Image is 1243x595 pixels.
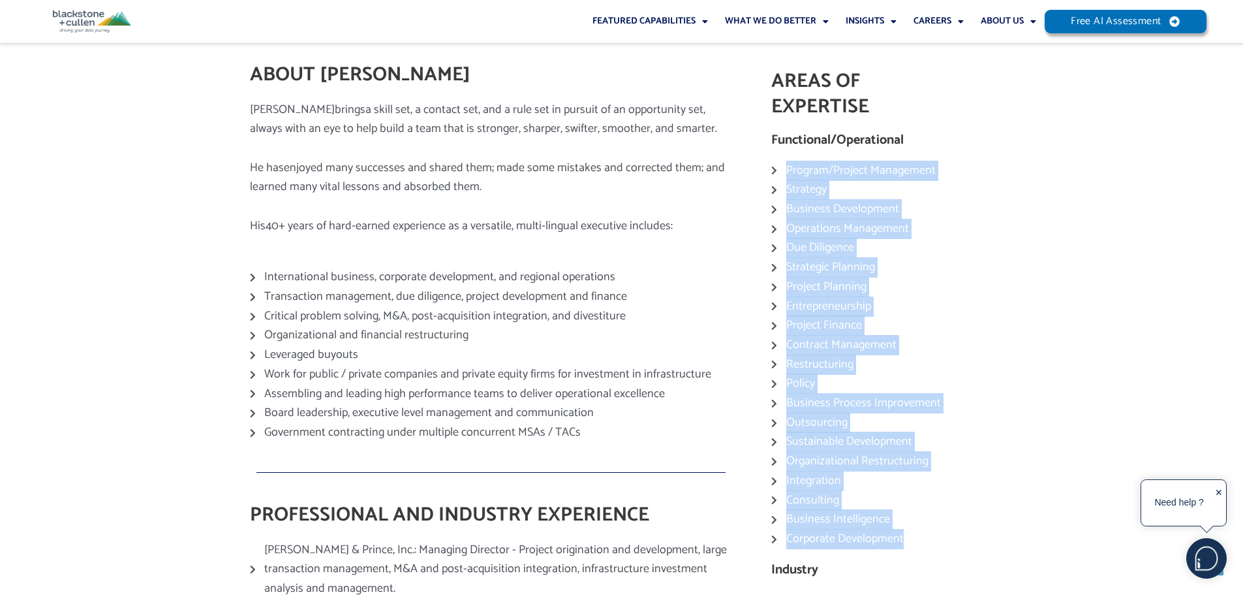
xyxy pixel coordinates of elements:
span: [PERSON_NAME] [250,100,335,120]
span: Project Planning [783,278,867,297]
span: enjoyed many successes and shared them; made some mistakes and corrected them; and learned many v... [250,158,725,197]
h2: PROFESSIONAL AND INDUSTRY EXPERIENCE [250,502,733,528]
span: Work for public / private companies and private equity firms for investment in infrastructure [261,365,711,385]
span: Assembling and leading high performance teams to deliver operational excellence [261,385,665,404]
span: International business, corporate development, and regional operations [261,268,615,287]
span: Business Intelligence [783,510,890,530]
h4: Functional/Operational [771,133,955,148]
span: Project Finance [783,316,862,336]
span: Organizational and financial restructuring [261,326,468,346]
span: Policy [783,374,815,394]
span: Program/Project Management [783,161,936,181]
span: bring [335,100,360,120]
span: Consulting [783,491,839,511]
span: Critical problem solving, M&A, post-acquisition integration, and divestiture [261,307,626,327]
h2: ABOUT [PERSON_NAME] [250,62,733,88]
span: 40+ years of hard-earned experience as a versatile, multi-lingual executive includes: [266,216,673,236]
h4: Industry [771,562,955,578]
span: Outsourcing [783,413,848,433]
span: Integration [783,472,841,491]
span: Organizational Restructuring [783,452,928,472]
span: Operations Management [783,219,909,239]
span: Strategy [783,180,827,200]
span: s [360,100,365,120]
span: Government contracting under multiple concurrent MSAs / TACs [261,423,581,443]
span: Free AI Assessment [1071,16,1161,27]
div: ✕ [1215,483,1223,524]
span: Strategic Planning [783,258,875,278]
span: He has [250,158,284,178]
span: a skill set, a contact set, and a rule set in pursuit of an opportunity set, always with an eye t... [250,100,717,139]
span: Corporate Development [783,530,904,549]
a: Free AI Assessment [1045,10,1206,33]
span: Entrepreneurship [783,297,871,317]
span: Contract Management [783,336,897,355]
span: Restructuring [783,355,853,375]
span: Leveraged buyouts [261,346,358,365]
span: Business Development [783,200,899,219]
span: His [250,216,266,236]
img: users%2F5SSOSaKfQqXq3cFEnIZRYMEs4ra2%2Fmedia%2Fimages%2F-Bulle%20blanche%20sans%20fond%20%2B%20ma... [1187,539,1226,578]
span: Due Diligence [783,238,854,258]
h2: AREAS OF EXPERTISE [771,69,955,120]
span: Business Process Improvement [783,394,941,413]
div: Need help ? [1143,482,1215,524]
span: Transaction management, due diligence, project development and finance [261,287,627,307]
span: Board leadership, executive level management and communication [261,404,594,423]
span: Sustainable Development [783,432,912,452]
